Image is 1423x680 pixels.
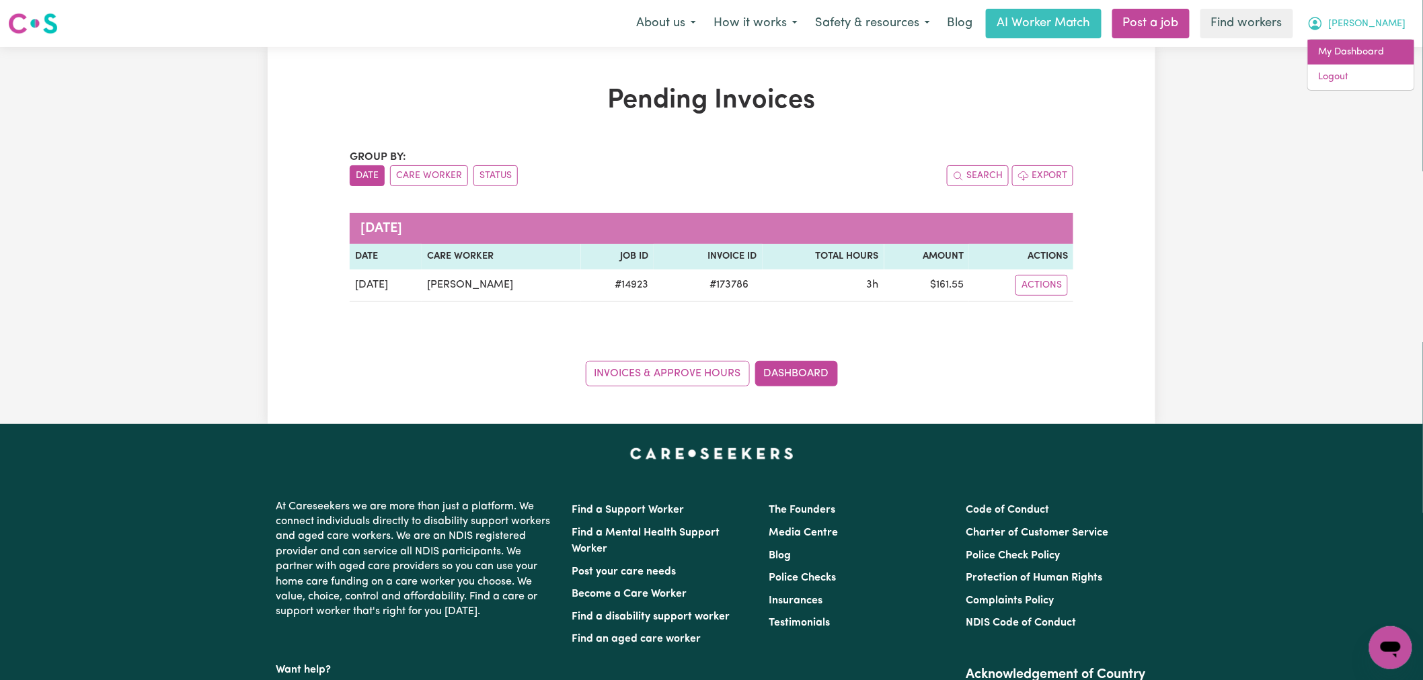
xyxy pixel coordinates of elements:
[1112,9,1190,38] a: Post a job
[1369,626,1412,669] iframe: Button to launch messaging window
[581,269,654,302] td: # 14923
[947,165,1009,186] button: Search
[8,11,58,36] img: Careseekers logo
[1299,9,1415,38] button: My Account
[350,269,422,302] td: [DATE]
[390,165,468,186] button: sort invoices by care worker
[8,8,58,39] a: Careseekers logo
[1012,165,1073,186] button: Export
[276,657,555,677] p: Want help?
[966,527,1109,538] a: Charter of Customer Service
[769,505,835,515] a: The Founders
[966,550,1061,561] a: Police Check Policy
[769,572,836,583] a: Police Checks
[350,213,1073,244] caption: [DATE]
[572,505,684,515] a: Find a Support Worker
[1307,39,1415,91] div: My Account
[654,244,762,269] th: Invoice ID
[769,550,791,561] a: Blog
[630,448,794,459] a: Careseekers home page
[702,277,757,293] span: # 173786
[966,595,1054,606] a: Complaints Policy
[276,494,555,625] p: At Careseekers we are more than just a platform. We connect individuals directly to disability su...
[572,527,720,554] a: Find a Mental Health Support Worker
[586,361,750,386] a: Invoices & Approve Hours
[966,618,1077,628] a: NDIS Code of Conduct
[1308,40,1414,65] a: My Dashboard
[572,634,701,644] a: Find an aged care worker
[769,527,838,538] a: Media Centre
[350,152,406,163] span: Group by:
[1200,9,1293,38] a: Find workers
[755,361,838,386] a: Dashboard
[473,165,518,186] button: sort invoices by paid status
[867,280,879,290] span: 3 hours
[939,9,980,38] a: Blog
[884,244,970,269] th: Amount
[422,244,581,269] th: Care Worker
[572,589,687,599] a: Become a Care Worker
[1015,275,1068,296] button: Actions
[350,244,422,269] th: Date
[350,85,1073,117] h1: Pending Invoices
[769,618,830,628] a: Testimonials
[966,572,1103,583] a: Protection of Human Rights
[966,505,1050,515] a: Code of Conduct
[572,611,730,622] a: Find a disability support worker
[806,9,939,38] button: Safety & resources
[884,269,970,302] td: $ 161.55
[1329,17,1406,32] span: [PERSON_NAME]
[581,244,654,269] th: Job ID
[1308,65,1414,90] a: Logout
[350,165,385,186] button: sort invoices by date
[422,269,581,302] td: [PERSON_NAME]
[572,566,676,577] a: Post your care needs
[763,244,884,269] th: Total Hours
[986,9,1102,38] a: AI Worker Match
[705,9,806,38] button: How it works
[969,244,1073,269] th: Actions
[769,595,822,606] a: Insurances
[627,9,705,38] button: About us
